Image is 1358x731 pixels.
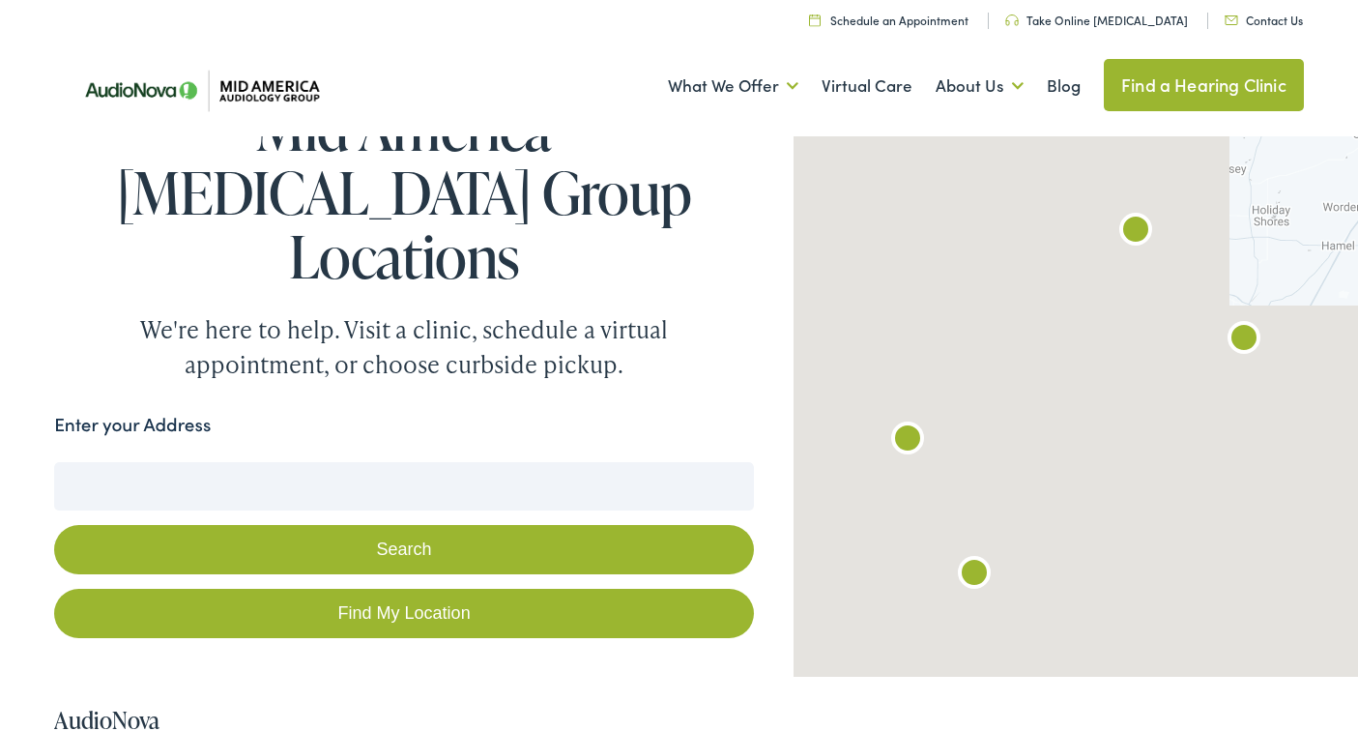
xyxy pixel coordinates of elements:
[1225,12,1303,28] a: Contact Us
[1005,15,1019,26] img: utility icon
[1104,59,1304,111] a: Find a Hearing Clinic
[54,462,754,511] input: Enter your address or zip code
[884,418,931,464] div: AudioNova
[1005,12,1188,28] a: Take Online [MEDICAL_DATA]
[95,312,713,382] div: We're here to help. Visit a clinic, schedule a virtual appointment, or choose curbside pickup.
[951,552,997,599] div: AudioNova
[54,411,211,439] label: Enter your Address
[1112,209,1159,255] div: AudioNova
[809,14,821,26] img: utility icon
[668,50,798,122] a: What We Offer
[1221,317,1267,364] div: AudioNova
[809,12,968,28] a: Schedule an Appointment
[54,97,754,288] h1: Mid America [MEDICAL_DATA] Group Locations
[1047,50,1081,122] a: Blog
[822,50,912,122] a: Virtual Care
[54,589,754,638] a: Find My Location
[936,50,1024,122] a: About Us
[1225,15,1238,25] img: utility icon
[54,525,754,574] button: Search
